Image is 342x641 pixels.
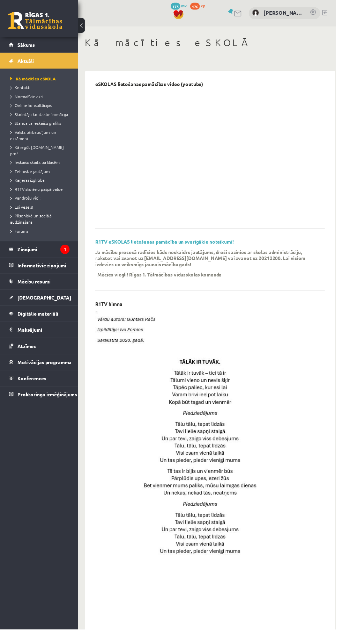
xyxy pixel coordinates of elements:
span: Pilsoniskā un sociālā audzināšana [10,217,53,229]
span: Mācību resursi [18,283,52,290]
a: Par drošu vidi! [10,199,73,205]
span: mP [185,3,190,8]
a: Rīgas 1. Tālmācības vidusskola [8,12,64,30]
img: Zlata Zima [257,9,264,16]
span: Aktuāli [18,59,35,65]
a: Aktuāli [9,54,71,70]
p: R1TV himna [97,307,125,312]
a: Kontakti [10,86,73,92]
a: Kā iegūt [DOMAIN_NAME] prof [10,147,73,159]
a: [PERSON_NAME] [268,9,308,17]
span: Online konsultācijas [10,105,53,110]
span: 175 [174,3,184,10]
a: Motivācijas programma [9,361,71,377]
span: Digitālie materiāli [18,316,59,323]
a: Pilsoniskā un sociālā audzināšana [10,217,73,229]
p: Rīgas 1. Tālmācības vidusskolas komanda [132,276,226,283]
span: Kontakti [10,86,31,92]
p: eSKOLAS lietošanas pamācības video (youtube) [97,83,207,89]
a: Valsts pārbaudījumi un eksāmeni [10,131,73,144]
p: Mācies viegli! [99,276,131,283]
a: Online konsultācijas [10,104,73,110]
span: R1TV skolēnu pašpārvalde [10,190,64,195]
a: Konferences [9,377,71,393]
span: Proktoringa izmēģinājums [18,398,79,405]
span: Kā iegūt [DOMAIN_NAME] prof [10,147,65,159]
a: Skolotāju kontaktinformācija [10,113,73,120]
span: Forums [10,232,29,238]
a: Proktoringa izmēģinājums [9,394,71,410]
a: Standarta ieskaišu grafiks [10,122,73,129]
span: Standarta ieskaišu grafiks [10,123,62,128]
span: Kā mācīties eSKOLĀ [10,77,57,83]
span: 176 [194,3,203,10]
a: Sākums [9,37,71,53]
a: Esi vesels! [10,208,73,214]
span: Ieskaišu skaits pa klasēm [10,163,61,168]
span: Motivācijas programma [18,366,73,372]
span: Konferences [18,382,47,388]
span: Tehniskie jautājumi [10,172,51,177]
a: [DEMOGRAPHIC_DATA] [9,295,71,311]
a: R1TV eSKOLAS lietošanas pamācība un svarīgākie noteikumi! [97,243,238,249]
span: Skolotāju kontaktinformācija [10,114,69,119]
span: Par drošu vidi! [10,199,41,204]
a: Atzīmes [9,344,71,360]
i: 1 [61,249,71,259]
span: Sākums [18,42,36,49]
span: Normatīvie akti [10,95,44,101]
span: Esi vesels! [10,208,34,214]
legend: Informatīvie ziņojumi [18,262,71,278]
p: Ja mācību procesā radīsies kāds neskaidrs jautājums, droši sazinies ar skolas administrāciju, rak... [97,253,320,272]
a: Informatīvie ziņojumi [9,262,71,278]
a: Maksājumi [9,328,71,344]
span: Atzīmes [18,349,37,355]
a: 176 xp [194,3,213,8]
a: Kā mācīties eSKOLĀ [10,77,73,83]
a: R1TV skolēnu pašpārvalde [10,189,73,196]
legend: Ziņojumi [18,246,71,262]
a: Mācību resursi [9,279,71,295]
h1: Kā mācīties eSKOLĀ [87,37,341,49]
a: Digitālie materiāli [9,311,71,327]
a: Forums [10,232,73,238]
a: Normatīvie akti [10,95,73,101]
span: Karjeras izglītība [10,181,45,186]
a: Ieskaišu skaits pa klasēm [10,162,73,168]
a: Ziņojumi1 [9,246,71,262]
span: Valsts pārbaudījumi un eksāmeni [10,132,57,144]
a: 175 mP [174,3,190,8]
span: [DEMOGRAPHIC_DATA] [18,300,73,306]
span: xp [205,3,209,8]
legend: Maksājumi [18,328,71,344]
a: Tehniskie jautājumi [10,171,73,178]
a: Karjeras izglītība [10,180,73,187]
